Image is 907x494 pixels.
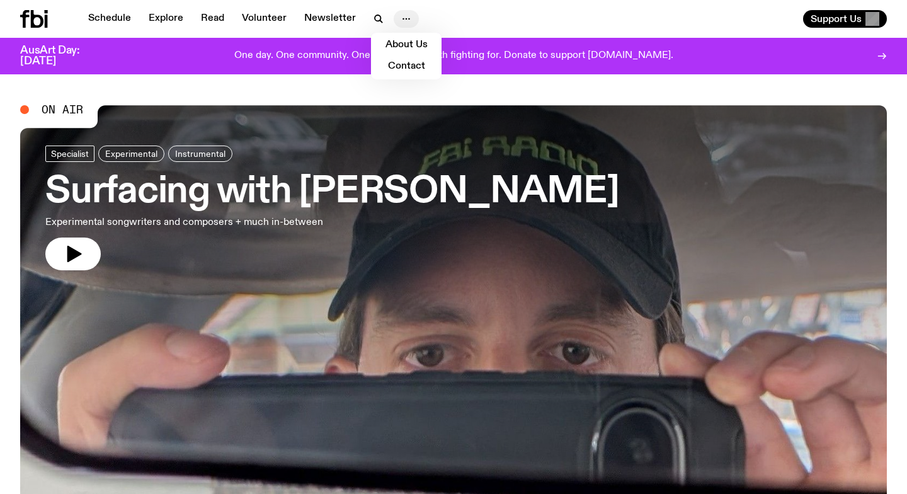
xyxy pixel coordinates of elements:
a: About Us [375,37,438,54]
span: Experimental [105,149,157,158]
span: On Air [42,104,83,115]
a: Experimental [98,146,164,162]
a: Read [193,10,232,28]
button: Support Us [803,10,887,28]
a: Specialist [45,146,94,162]
a: Instrumental [168,146,232,162]
p: One day. One community. One frequency worth fighting for. Donate to support [DOMAIN_NAME]. [234,50,673,62]
a: Schedule [81,10,139,28]
span: Support Us [811,13,862,25]
a: Explore [141,10,191,28]
h3: AusArt Day: [DATE] [20,45,101,67]
a: Volunteer [234,10,294,28]
a: Newsletter [297,10,363,28]
a: Surfacing with [PERSON_NAME]Experimental songwriters and composers + much in-between [45,146,619,270]
span: Specialist [51,149,89,158]
a: Contact [375,58,438,76]
p: Experimental songwriters and composers + much in-between [45,215,368,230]
h3: Surfacing with [PERSON_NAME] [45,175,619,210]
span: Instrumental [175,149,225,158]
